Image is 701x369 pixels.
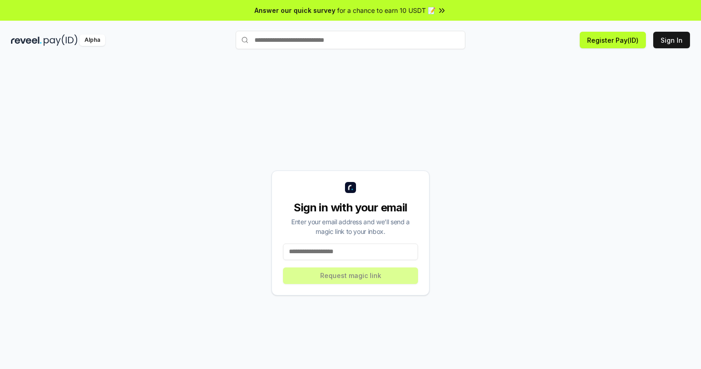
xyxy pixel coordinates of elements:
img: reveel_dark [11,34,42,46]
div: Sign in with your email [283,200,418,215]
button: Sign In [653,32,690,48]
div: Alpha [79,34,105,46]
div: Enter your email address and we’ll send a magic link to your inbox. [283,217,418,236]
span: Answer our quick survey [254,6,335,15]
span: for a chance to earn 10 USDT 📝 [337,6,435,15]
img: pay_id [44,34,78,46]
img: logo_small [345,182,356,193]
button: Register Pay(ID) [580,32,646,48]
